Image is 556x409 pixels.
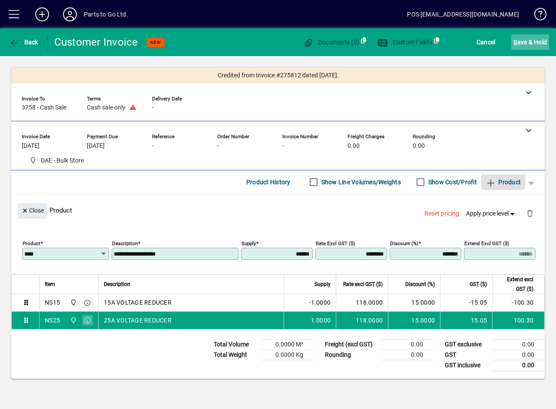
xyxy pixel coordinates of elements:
div: 118.0000 [341,298,383,307]
button: Reset pricing [421,206,463,221]
app-page-header-button: Close [16,206,50,214]
span: Cash sale only [87,104,126,111]
span: DAE - Bulk Store [68,298,78,307]
span: Supply [314,279,331,289]
td: 0.00 [493,339,545,349]
mat-label: Product [23,240,40,246]
span: Product History [246,175,291,189]
label: Show Line Volumes/Weights [320,178,401,186]
mat-label: Description [112,240,138,246]
td: 0.0000 Kg [261,349,314,360]
td: 15.0000 [388,312,440,329]
td: 0.00 [493,349,545,360]
div: POS [EMAIL_ADDRESS][DOMAIN_NAME] [407,7,519,21]
span: NEW [150,40,161,45]
span: Credited from Invoice #275812 dated [DATE]. [218,71,339,80]
span: 25A VOLTAGE REDUCER [104,316,172,325]
button: Product History [243,174,294,190]
button: Save & Hold [511,34,549,50]
span: Discount (%) [405,279,435,289]
span: Apply price level [466,209,516,218]
mat-label: Rate excl GST ($) [316,240,355,246]
div: Customer Invoice [54,35,138,49]
td: Total Volume [209,339,261,349]
mat-label: Discount (%) [390,240,418,246]
span: ave & Hold [513,35,547,49]
span: - [152,143,154,150]
td: Freight (excl GST) [321,339,381,349]
span: Rate excl GST ($) [343,279,383,289]
div: 118.0000 [341,316,383,325]
a: Knowledge Base [528,2,545,30]
td: GST inclusive [440,360,493,371]
span: Extend excl GST ($) [498,275,533,294]
td: 15.05 [440,312,492,329]
td: 0.0000 M³ [261,339,314,349]
span: 3758 - Cash Sale [22,104,66,111]
span: [DATE] [87,143,105,150]
span: DAE - Bulk Store [41,156,84,165]
td: 100.30 [492,312,544,329]
span: Custom Fields [377,39,432,46]
span: Description [104,279,130,289]
td: 0.00 [381,349,434,360]
span: 0.00 [347,143,360,150]
span: DAE - Bulk Store [68,316,78,325]
span: Back [9,39,38,46]
td: Rounding [321,349,381,360]
div: NS25 [45,316,60,325]
td: GST [440,349,493,360]
button: Profile [56,7,84,22]
span: Item [45,279,55,289]
div: NS15 [45,298,60,307]
span: - [152,104,154,111]
div: Product [11,194,545,226]
td: GST exclusive [440,339,493,349]
td: Total Weight [209,349,261,360]
span: - [282,143,284,150]
div: Parts to Go Ltd. [84,7,128,21]
span: [DATE] [22,143,40,150]
app-page-header-button: Delete [520,209,540,217]
span: DAE - Bulk Store [26,155,87,166]
mat-label: Supply [242,240,256,246]
span: - [217,143,219,150]
span: 0.00 [413,143,425,150]
label: Show Cost/Profit [427,178,477,186]
td: 15.0000 [388,294,440,312]
span: GST ($) [470,279,487,289]
span: S [513,39,517,46]
span: -1.0000 [309,298,331,307]
span: 15A VOLTAGE REDUCER [104,298,172,307]
button: Custom Fields [375,34,434,50]
button: Documents (0) [301,34,361,50]
td: 0.00 [381,339,434,349]
button: Delete [520,203,540,224]
td: -100.30 [492,294,544,312]
button: Apply price level [463,206,520,221]
button: Add [28,7,56,22]
span: Reset pricing [424,209,459,218]
button: Cancel [474,34,498,50]
td: -15.05 [440,294,492,312]
span: Product [486,175,521,189]
button: Back [7,34,40,50]
td: 0.00 [493,360,545,371]
span: 1.0000 [311,316,331,325]
button: Close [18,203,47,219]
span: Close [21,203,44,218]
button: Product [481,174,525,190]
span: Documents (0) [303,39,359,46]
mat-label: Extend excl GST ($) [464,240,509,246]
span: Cancel [477,35,496,49]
